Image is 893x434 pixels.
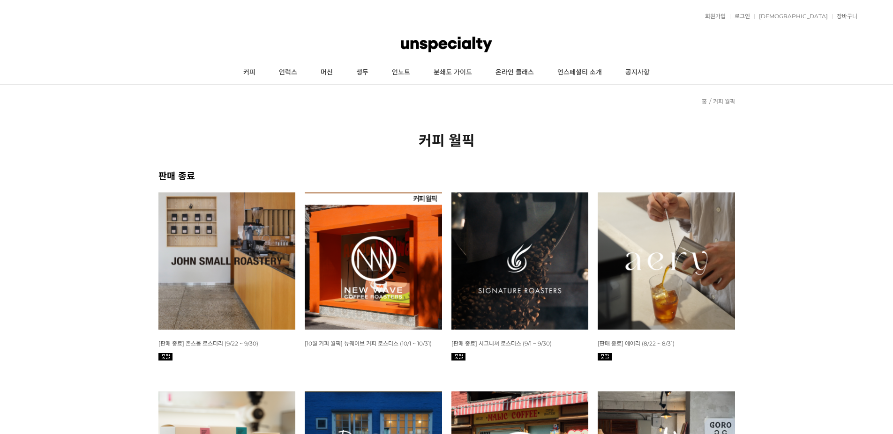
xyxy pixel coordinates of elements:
[730,14,750,19] a: 로그인
[401,30,492,59] img: 언스페셜티 몰
[305,192,442,330] img: [10월 커피 월픽] 뉴웨이브 커피 로스터스 (10/1 ~ 10/31)
[158,192,296,330] img: [판매 종료] 존스몰 로스터리 (9/22 ~ 9/30)
[305,339,432,347] a: [10월 커피 월픽] 뉴웨이브 커피 로스터스 (10/1 ~ 10/31)
[267,61,309,84] a: 언럭스
[451,192,589,330] img: [판매 종료] 시그니쳐 로스터스 (9/1 ~ 9/30)
[158,169,735,182] h2: 판매 종료
[598,353,612,360] img: 품절
[380,61,422,84] a: 언노트
[422,61,484,84] a: 분쇄도 가이드
[614,61,661,84] a: 공지사항
[158,129,735,150] h2: 커피 월픽
[702,98,707,105] a: 홈
[158,353,173,360] img: 품절
[700,14,726,19] a: 회원가입
[451,339,552,347] a: [판매 종료] 시그니쳐 로스터스 (9/1 ~ 9/30)
[598,192,735,330] img: 8월 커피 스몰 월픽 에어리
[598,339,675,347] a: [판매 종료] 에어리 (8/22 ~ 8/31)
[484,61,546,84] a: 온라인 클래스
[451,353,465,360] img: 품절
[546,61,614,84] a: 언스페셜티 소개
[232,61,267,84] a: 커피
[832,14,857,19] a: 장바구니
[754,14,828,19] a: [DEMOGRAPHIC_DATA]
[158,339,258,347] a: [판매 종료] 존스몰 로스터리 (9/22 ~ 9/30)
[345,61,380,84] a: 생두
[309,61,345,84] a: 머신
[713,98,735,105] a: 커피 월픽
